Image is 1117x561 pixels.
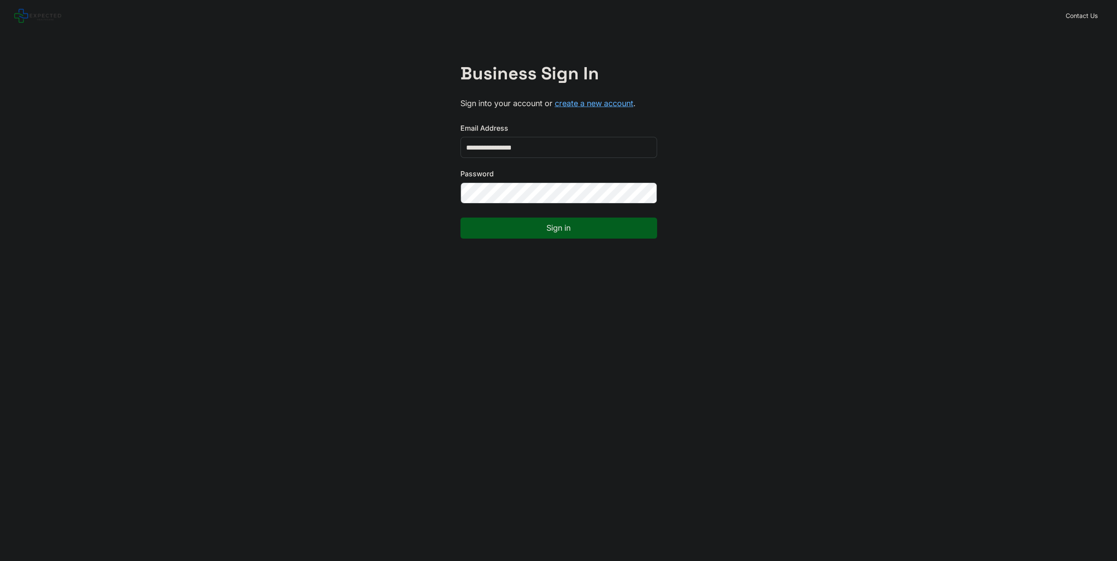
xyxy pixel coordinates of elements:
[555,99,633,108] a: create a new account
[1060,10,1103,22] a: Contact Us
[460,63,657,84] h1: Business Sign In
[460,168,657,179] label: Password
[460,218,657,239] button: Sign in
[460,123,657,133] label: Email Address
[460,98,657,109] p: Sign into your account or .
